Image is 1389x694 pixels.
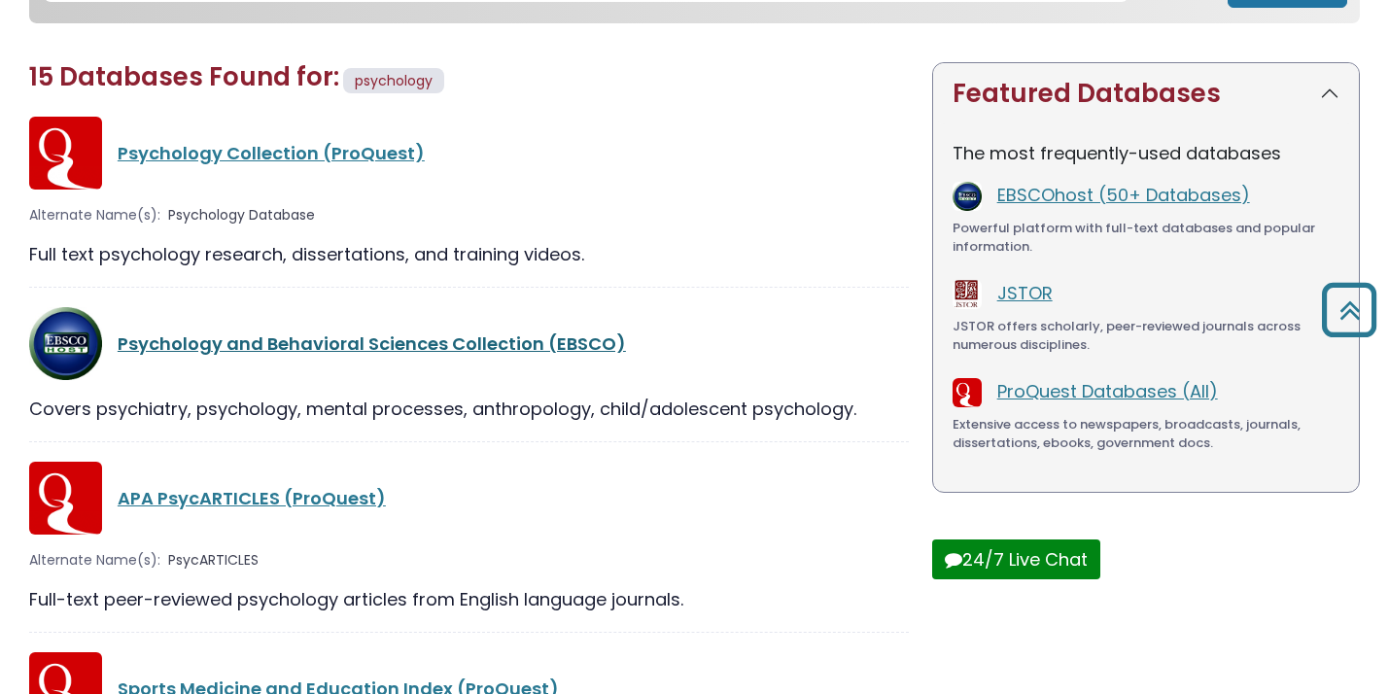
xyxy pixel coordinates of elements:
[953,415,1339,453] div: Extensive access to newspapers, broadcasts, journals, dissertations, ebooks, government docs.
[29,550,160,571] span: Alternate Name(s):
[168,550,259,571] span: PsycARTICLES
[953,219,1339,257] div: Powerful platform with full-text databases and popular information.
[118,486,386,510] a: APA PsycARTICLES (ProQuest)
[1314,292,1384,328] a: Back to Top
[118,331,626,356] a: Psychology and Behavioral Sciences Collection (EBSCO)
[953,140,1339,166] p: The most frequently-used databases
[29,586,909,612] div: Full-text peer-reviewed psychology articles from English language journals.
[997,183,1250,207] a: EBSCOhost (50+ Databases)
[29,396,909,422] div: Covers psychiatry, psychology, mental processes, anthropology, child/adolescent psychology.
[29,59,339,94] span: 15 Databases Found for:
[953,317,1339,355] div: JSTOR offers scholarly, peer-reviewed journals across numerous disciplines.
[118,141,425,165] a: Psychology Collection (ProQuest)
[997,379,1218,403] a: ProQuest Databases (All)
[932,539,1100,579] button: 24/7 Live Chat
[933,63,1359,124] button: Featured Databases
[997,281,1053,305] a: JSTOR
[29,241,909,267] div: Full text psychology research, dissertations, and training videos.
[355,71,433,90] span: psychology
[168,205,315,226] span: Psychology Database
[29,205,160,226] span: Alternate Name(s):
